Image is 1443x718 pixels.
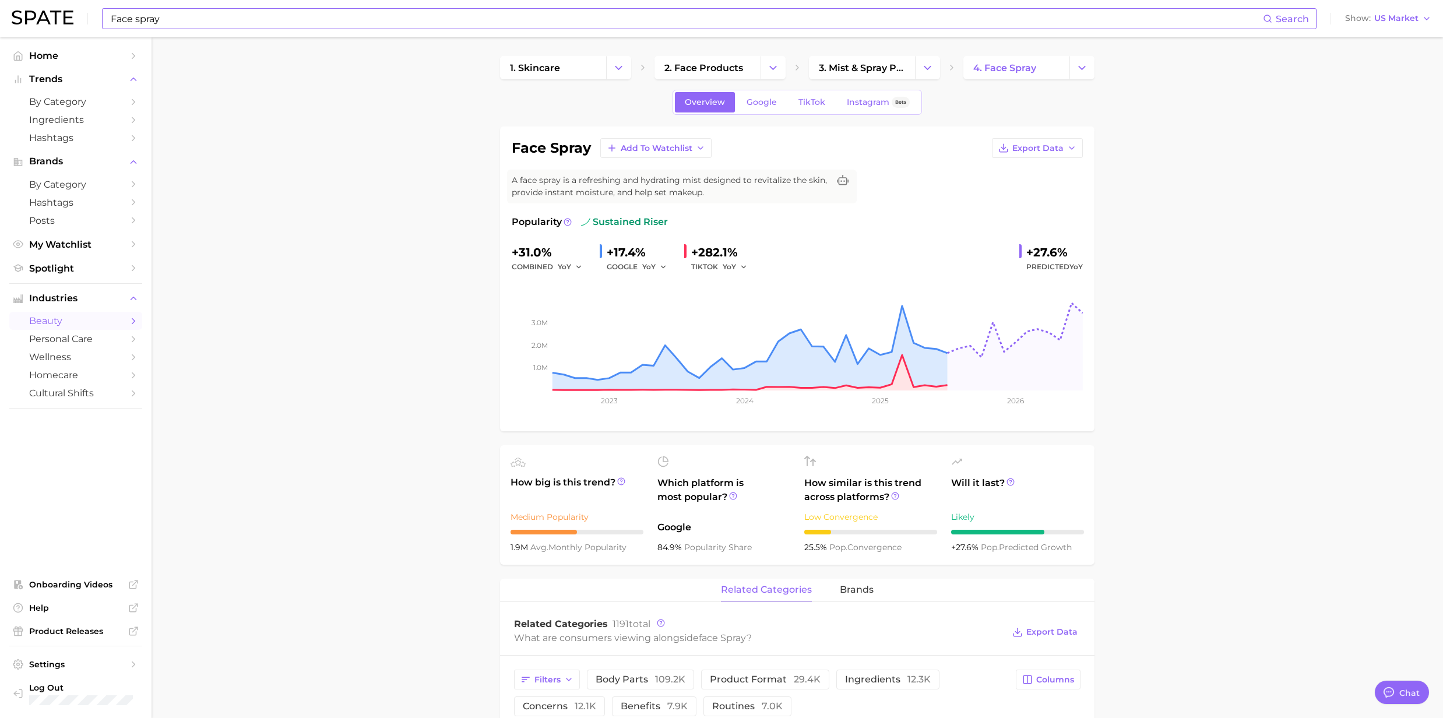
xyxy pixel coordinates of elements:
span: 1.9m [511,542,530,552]
div: +31.0% [512,243,590,262]
span: A face spray is a refreshing and hydrating mist designed to revitalize the skin, provide instant ... [512,174,829,199]
span: US Market [1374,15,1419,22]
span: Add to Watchlist [621,143,692,153]
span: 84.9% [657,542,684,552]
img: SPATE [12,10,73,24]
button: Filters [514,670,580,689]
div: +27.6% [1026,243,1083,262]
tspan: 2024 [736,396,754,405]
button: YoY [723,260,748,274]
a: homecare [9,366,142,384]
abbr: popularity index [829,542,847,552]
a: Posts [9,212,142,230]
h1: face spray [512,141,591,155]
a: Help [9,599,142,617]
span: 7.0k [762,701,783,712]
span: product format [710,675,821,684]
div: 7 / 10 [951,530,1084,534]
span: 1191 [613,618,629,629]
button: Export Data [992,138,1083,158]
span: brands [840,585,874,595]
span: related categories [721,585,812,595]
input: Search here for a brand, industry, or ingredient [110,9,1263,29]
span: 7.9k [667,701,688,712]
span: popularity share [684,542,752,552]
img: sustained riser [581,217,590,227]
span: Spotlight [29,263,122,274]
div: +282.1% [691,243,755,262]
div: What are consumers viewing alongside ? [514,630,1004,646]
tspan: 2023 [601,396,618,405]
a: Overview [675,92,735,112]
a: Google [737,92,787,112]
a: Product Releases [9,622,142,640]
span: Onboarding Videos [29,579,122,590]
button: Trends [9,71,142,88]
span: wellness [29,351,122,362]
abbr: popularity index [981,542,999,552]
span: 29.4k [794,674,821,685]
span: sustained riser [581,215,668,229]
span: 12.1k [575,701,596,712]
a: Home [9,47,142,65]
span: Product Releases [29,626,122,636]
tspan: 2026 [1007,396,1024,405]
a: Hashtags [9,193,142,212]
a: personal care [9,330,142,348]
span: Google [747,97,777,107]
span: Filters [534,675,561,685]
span: face spray [699,632,747,643]
a: 4. face spray [963,56,1069,79]
span: Show [1345,15,1371,22]
span: cultural shifts [29,388,122,399]
button: Change Category [1069,56,1094,79]
span: Which platform is most popular? [657,476,790,515]
span: Settings [29,659,122,670]
a: TikTok [789,92,835,112]
span: Home [29,50,122,61]
span: TikTok [798,97,825,107]
span: Export Data [1026,627,1078,637]
a: wellness [9,348,142,366]
span: 4. face spray [973,62,1036,73]
span: My Watchlist [29,239,122,250]
div: Medium Popularity [511,510,643,524]
span: Help [29,603,122,613]
span: 2. face products [664,62,743,73]
abbr: average [530,542,548,552]
div: GOOGLE [607,260,675,274]
button: YoY [558,260,583,274]
span: YoY [723,262,736,272]
span: benefits [621,702,688,711]
a: InstagramBeta [837,92,920,112]
div: +17.4% [607,243,675,262]
a: by Category [9,93,142,111]
div: TIKTOK [691,260,755,274]
div: combined [512,260,590,274]
span: Brands [29,156,122,167]
span: 12.3k [907,674,931,685]
span: Popularity [512,215,562,229]
a: Settings [9,656,142,673]
span: monthly popularity [530,542,627,552]
span: Beta [895,97,906,107]
span: Google [657,520,790,534]
span: ingredients [845,675,931,684]
span: YoY [1069,262,1083,271]
span: body parts [596,675,685,684]
a: Log out. Currently logged in with e-mail stephanie.lukasiak@voyantbeauty.com. [9,679,142,709]
span: How similar is this trend across platforms? [804,476,937,504]
span: Hashtags [29,197,122,208]
a: Ingredients [9,111,142,129]
span: Export Data [1012,143,1064,153]
button: Industries [9,290,142,307]
span: convergence [829,542,902,552]
div: 2 / 10 [804,530,937,534]
span: Hashtags [29,132,122,143]
span: +27.6% [951,542,981,552]
span: by Category [29,96,122,107]
span: homecare [29,369,122,381]
a: Hashtags [9,129,142,147]
div: Likely [951,510,1084,524]
button: ShowUS Market [1342,11,1434,26]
